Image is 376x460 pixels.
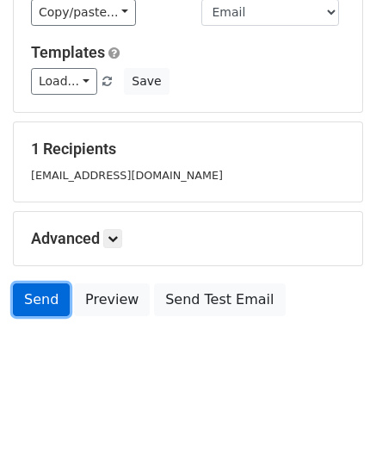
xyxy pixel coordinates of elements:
[154,283,285,316] a: Send Test Email
[74,283,150,316] a: Preview
[290,377,376,460] div: Chat-Widget
[31,140,345,159] h5: 1 Recipients
[31,43,105,61] a: Templates
[31,229,345,248] h5: Advanced
[13,283,70,316] a: Send
[124,68,169,95] button: Save
[31,169,223,182] small: [EMAIL_ADDRESS][DOMAIN_NAME]
[31,68,97,95] a: Load...
[290,377,376,460] iframe: Chat Widget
